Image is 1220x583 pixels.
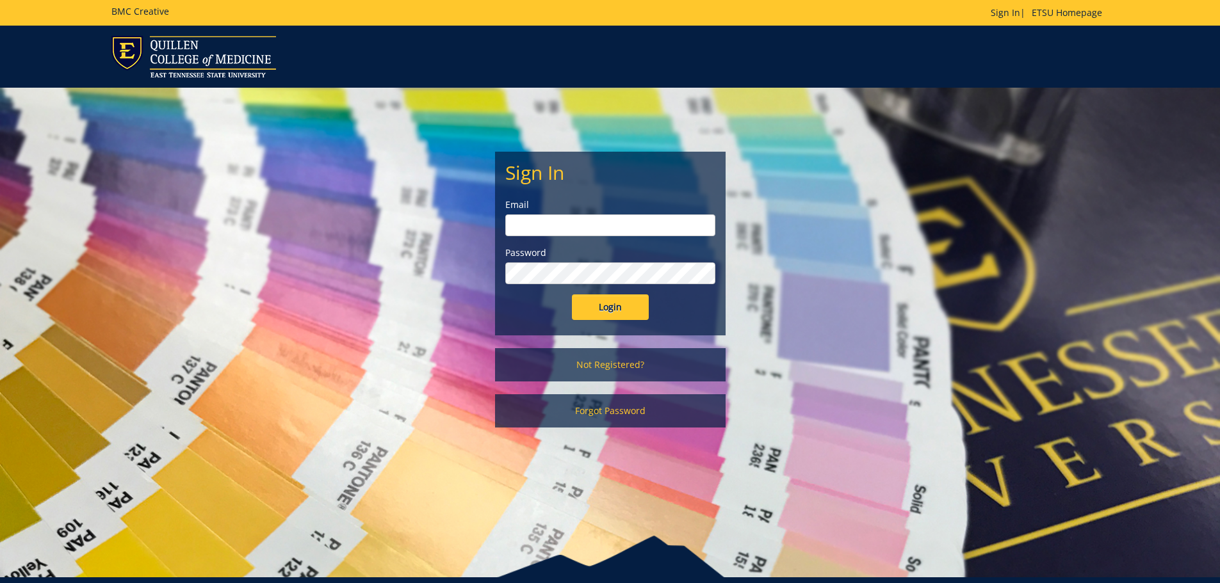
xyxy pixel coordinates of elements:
a: Forgot Password [495,394,726,427]
h5: BMC Creative [111,6,169,16]
img: ETSU logo [111,36,276,77]
label: Password [505,246,715,259]
input: Login [572,294,649,320]
a: Sign In [991,6,1020,19]
a: ETSU Homepage [1025,6,1109,19]
label: Email [505,198,715,211]
p: | [991,6,1109,19]
h2: Sign In [505,162,715,183]
a: Not Registered? [495,348,726,381]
